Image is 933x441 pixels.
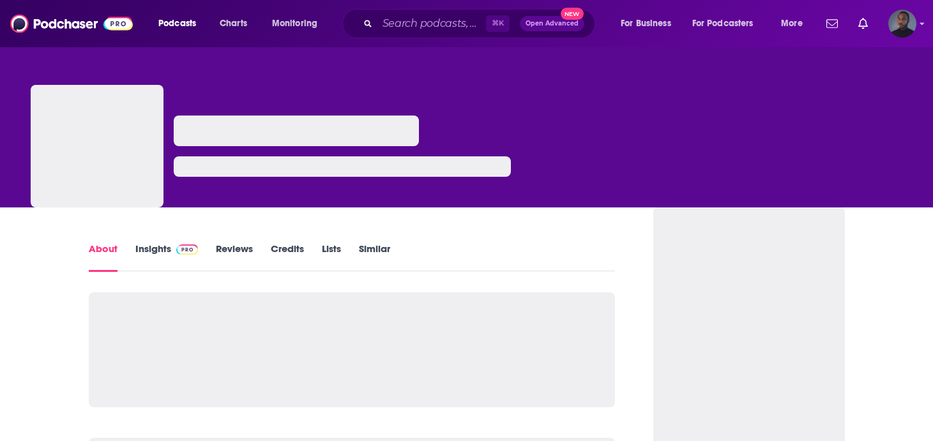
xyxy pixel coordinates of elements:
span: New [561,8,584,20]
img: User Profile [888,10,916,38]
button: Open AdvancedNew [520,16,584,31]
a: Reviews [216,243,253,272]
a: Lists [322,243,341,272]
span: Podcasts [158,15,196,33]
button: Show profile menu [888,10,916,38]
img: Podchaser - Follow, Share and Rate Podcasts [10,11,133,36]
a: About [89,243,118,272]
a: Similar [359,243,390,272]
span: More [781,15,803,33]
a: Show notifications dropdown [853,13,873,34]
a: Show notifications dropdown [821,13,843,34]
button: open menu [772,13,819,34]
span: Charts [220,15,247,33]
span: For Business [621,15,671,33]
a: InsightsPodchaser Pro [135,243,199,272]
button: open menu [149,13,213,34]
span: For Podcasters [692,15,754,33]
a: Charts [211,13,255,34]
a: Credits [271,243,304,272]
span: ⌘ K [486,15,510,32]
button: open menu [263,13,334,34]
button: open menu [612,13,687,34]
img: Podchaser Pro [176,244,199,255]
input: Search podcasts, credits, & more... [377,13,486,34]
span: Monitoring [272,15,317,33]
span: Logged in as jarryd.boyd [888,10,916,38]
div: Search podcasts, credits, & more... [354,9,607,38]
span: Open Advanced [526,20,579,27]
button: open menu [684,13,772,34]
